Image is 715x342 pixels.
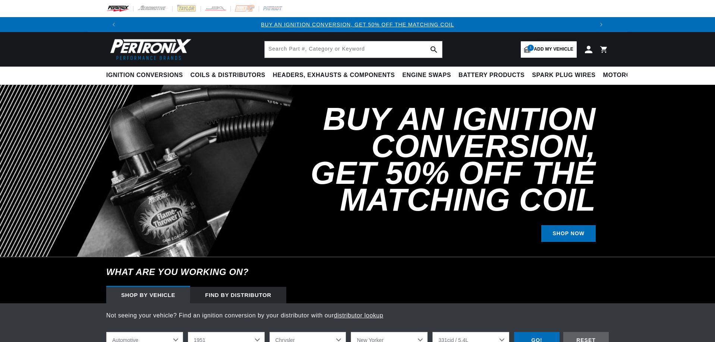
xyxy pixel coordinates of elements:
summary: Battery Products [455,67,528,84]
slideshow-component: Translation missing: en.sections.announcements.announcement_bar [88,17,627,32]
summary: Engine Swaps [399,67,455,84]
div: 1 of 3 [121,20,594,29]
span: Ignition Conversions [106,71,183,79]
a: BUY AN IGNITION CONVERSION, GET 50% OFF THE MATCHING COIL [261,22,454,28]
button: Translation missing: en.sections.announcements.next_announcement [594,17,609,32]
a: SHOP NOW [541,225,596,242]
div: Find by Distributor [190,287,286,303]
summary: Coils & Distributors [187,67,269,84]
span: 1 [527,45,534,51]
summary: Motorcycle [599,67,651,84]
span: Headers, Exhausts & Components [273,71,395,79]
span: Engine Swaps [402,71,451,79]
summary: Headers, Exhausts & Components [269,67,399,84]
a: 1Add my vehicle [521,41,577,58]
span: Add my vehicle [534,46,573,53]
span: Coils & Distributors [190,71,265,79]
img: Pertronix [106,36,192,62]
div: Announcement [121,20,594,29]
div: Shop by vehicle [106,287,190,303]
span: Motorcycle [603,71,648,79]
p: Not seeing your vehicle? Find an ignition conversion by your distributor with our [106,311,609,320]
input: Search Part #, Category or Keyword [265,41,442,58]
summary: Spark Plug Wires [528,67,599,84]
h2: Buy an Ignition Conversion, Get 50% off the Matching Coil [277,106,596,213]
a: distributor lookup [334,312,384,319]
button: search button [426,41,442,58]
h6: What are you working on? [88,257,627,287]
span: Battery Products [459,71,525,79]
summary: Ignition Conversions [106,67,187,84]
button: Translation missing: en.sections.announcements.previous_announcement [106,17,121,32]
span: Spark Plug Wires [532,71,595,79]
